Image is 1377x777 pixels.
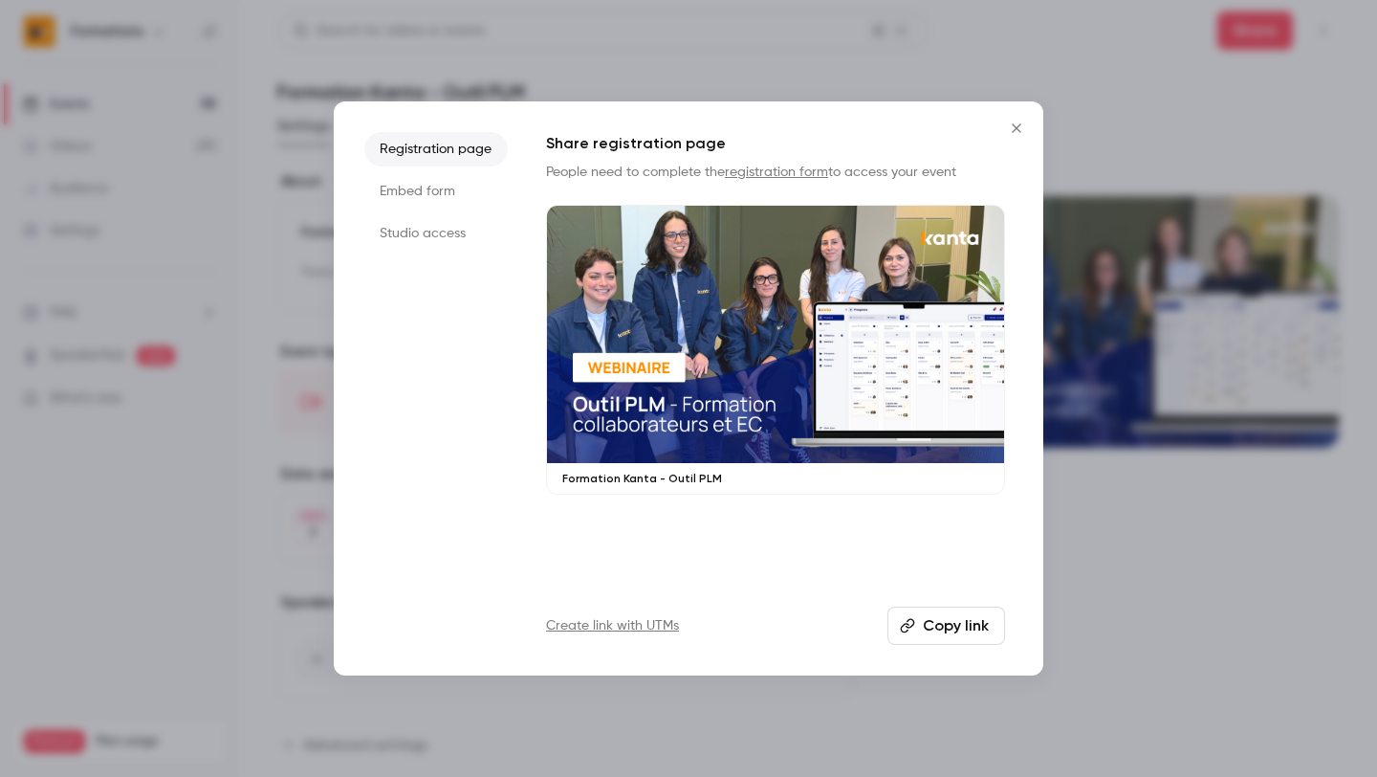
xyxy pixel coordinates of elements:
[546,132,1005,155] h1: Share registration page
[725,166,828,179] a: registration form
[997,109,1036,147] button: Close
[546,205,1005,495] a: Formation Kanta - Outil PLM
[546,616,679,635] a: Create link with UTMs
[364,174,508,209] li: Embed form
[562,471,989,486] p: Formation Kanta - Outil PLM
[887,607,1005,645] button: Copy link
[364,132,508,166] li: Registration page
[364,216,508,251] li: Studio access
[546,163,1005,182] p: People need to complete the to access your event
